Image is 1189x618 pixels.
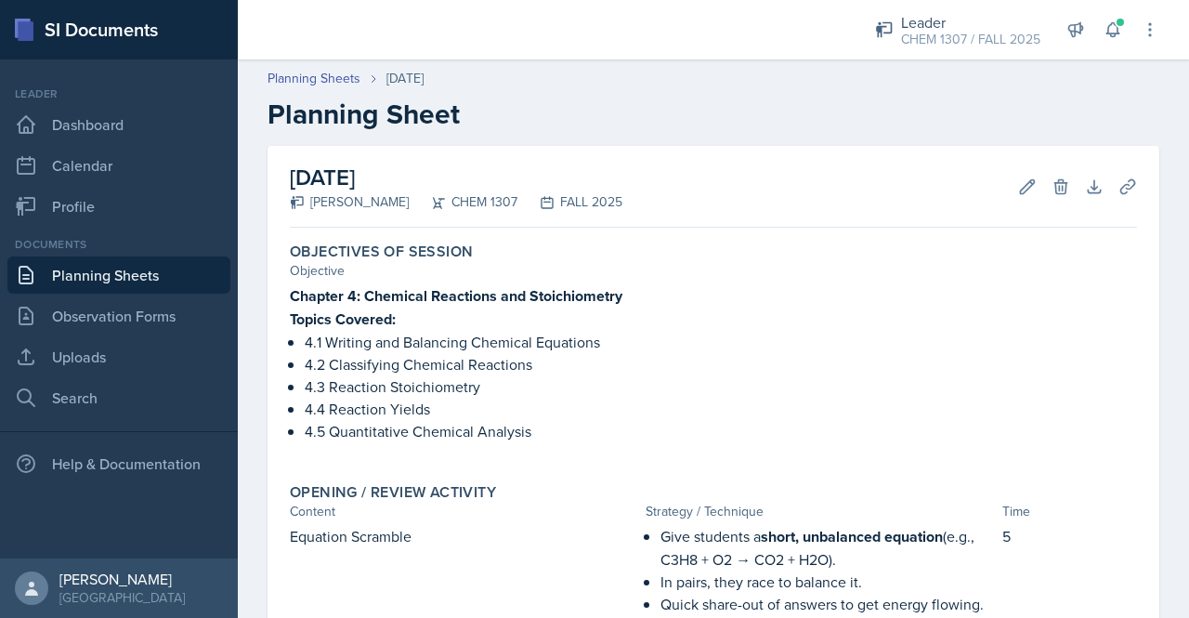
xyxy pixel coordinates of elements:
[7,147,230,184] a: Calendar
[305,331,1137,353] p: 4.1 Writing and Balancing Chemical Equations
[290,161,622,194] h2: [DATE]
[290,525,638,547] p: Equation Scramble
[290,309,396,330] strong: Topics Covered:
[517,192,622,212] div: FALL 2025
[901,11,1040,33] div: Leader
[268,69,360,88] a: Planning Sheets
[660,593,994,615] p: Quick share-out of answers to get energy flowing.
[7,188,230,225] a: Profile
[409,192,517,212] div: CHEM 1307
[7,297,230,335] a: Observation Forms
[7,256,230,294] a: Planning Sheets
[1002,525,1137,547] p: 5
[290,285,622,307] strong: Chapter 4: Chemical Reactions and Stoichiometry
[7,338,230,375] a: Uploads
[660,571,994,593] p: In pairs, they race to balance it.
[305,420,1137,442] p: 4.5 Quantitative Chemical Analysis
[305,375,1137,398] p: 4.3 Reaction Stoichiometry
[305,398,1137,420] p: 4.4 Reaction Yields
[290,192,409,212] div: [PERSON_NAME]
[290,243,473,261] label: Objectives of Session
[59,570,185,588] div: [PERSON_NAME]
[386,69,424,88] div: [DATE]
[660,525,994,571] p: Give students a (e.g., C3H8 + O2 → CO2 + H2O).
[290,261,1137,281] div: Objective
[1002,502,1137,521] div: Time
[305,353,1137,375] p: 4.2 Classifying Chemical Reactions
[646,502,994,521] div: Strategy / Technique
[7,106,230,143] a: Dashboard
[268,98,1159,131] h2: Planning Sheet
[290,483,496,502] label: Opening / Review Activity
[7,445,230,482] div: Help & Documentation
[7,85,230,102] div: Leader
[290,502,638,521] div: Content
[901,30,1040,49] div: CHEM 1307 / FALL 2025
[761,526,943,547] strong: short, unbalanced equation
[59,588,185,607] div: [GEOGRAPHIC_DATA]
[7,236,230,253] div: Documents
[7,379,230,416] a: Search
